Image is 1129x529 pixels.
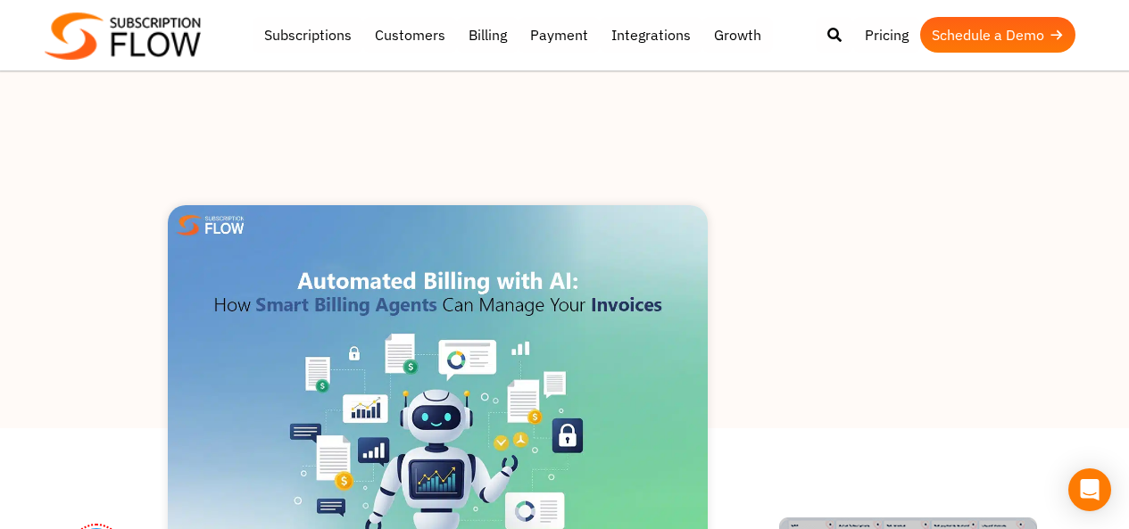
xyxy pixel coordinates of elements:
a: Pricing [853,17,920,53]
a: Integrations [600,17,702,53]
a: Payment [519,17,600,53]
a: Customers [363,17,457,53]
a: Billing [457,17,519,53]
a: Subscriptions [253,17,363,53]
div: Open Intercom Messenger [1068,468,1111,511]
a: Schedule a Demo [920,17,1075,53]
img: Subscriptionflow [45,12,201,60]
a: Growth [702,17,773,53]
